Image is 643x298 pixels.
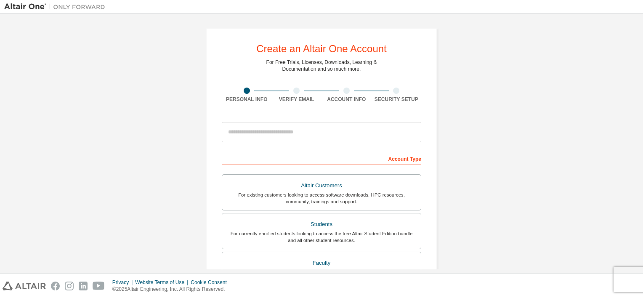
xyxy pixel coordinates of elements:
div: Cookie Consent [191,279,231,286]
div: Security Setup [372,96,422,103]
img: instagram.svg [65,282,74,290]
div: Website Terms of Use [135,279,191,286]
img: Altair One [4,3,109,11]
p: © 2025 Altair Engineering, Inc. All Rights Reserved. [112,286,232,293]
div: For Free Trials, Licenses, Downloads, Learning & Documentation and so much more. [266,59,377,72]
div: Account Info [321,96,372,103]
div: Privacy [112,279,135,286]
div: Students [227,218,416,230]
div: For currently enrolled students looking to access the free Altair Student Edition bundle and all ... [227,230,416,244]
div: For existing customers looking to access software downloads, HPC resources, community, trainings ... [227,192,416,205]
div: Verify Email [272,96,322,103]
div: Create an Altair One Account [256,44,387,54]
img: youtube.svg [93,282,105,290]
div: Personal Info [222,96,272,103]
img: linkedin.svg [79,282,88,290]
div: Account Type [222,152,421,165]
div: For faculty & administrators of academic institutions administering students and accessing softwa... [227,269,416,282]
img: facebook.svg [51,282,60,290]
img: altair_logo.svg [3,282,46,290]
div: Faculty [227,257,416,269]
div: Altair Customers [227,180,416,192]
